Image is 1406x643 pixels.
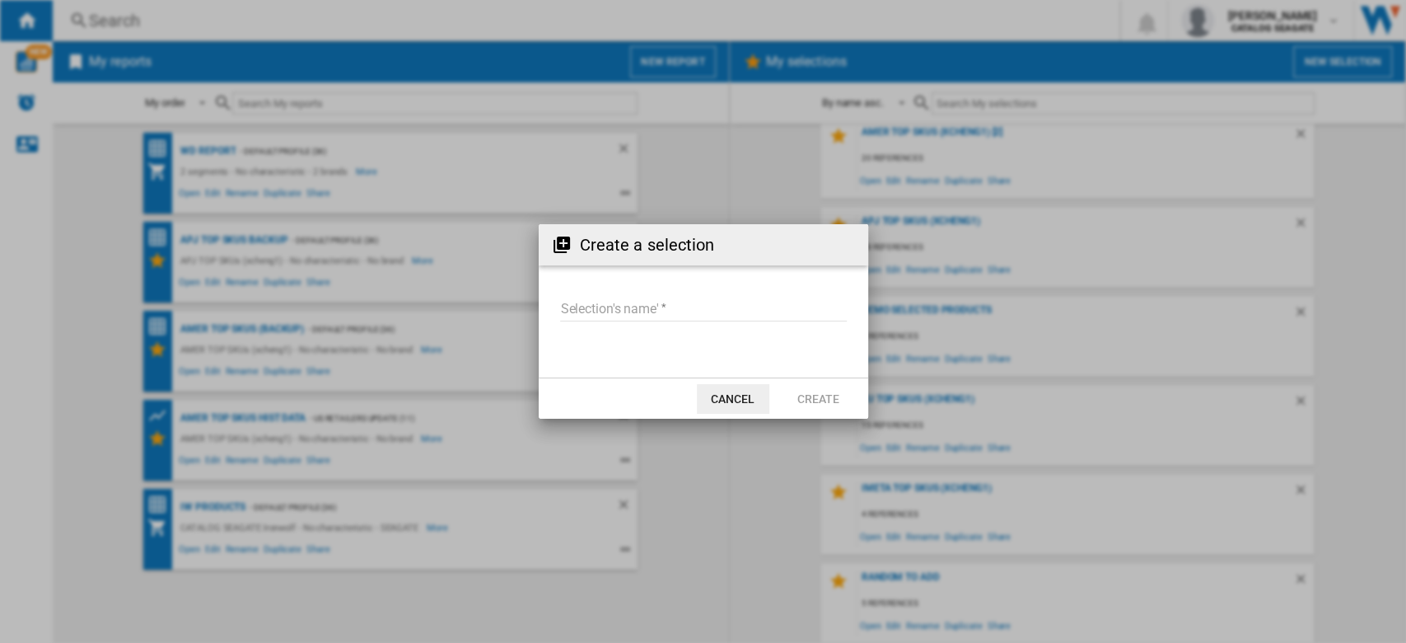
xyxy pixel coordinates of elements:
[580,233,715,256] h2: Create a selection
[782,384,855,414] button: Create
[697,384,769,414] button: Cancel
[829,228,862,261] button: Close dialog
[835,235,855,255] md-icon: Close dialog
[539,224,868,419] md-dialog: Create a ...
